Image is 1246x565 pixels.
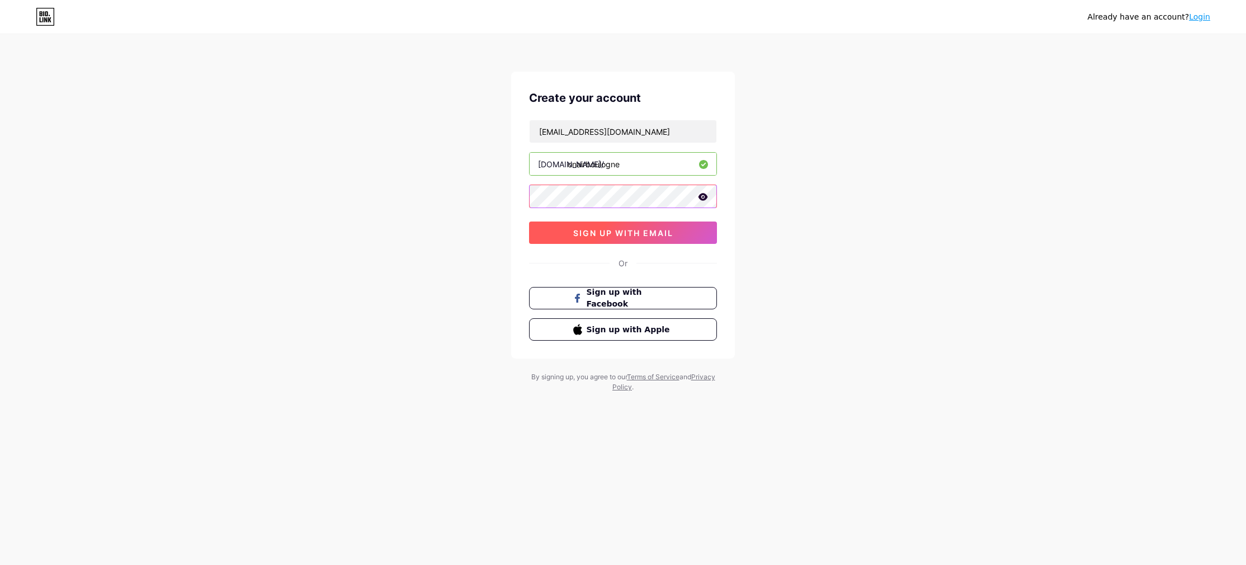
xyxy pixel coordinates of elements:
[530,153,716,175] input: username
[1088,11,1210,23] div: Already have an account?
[587,286,673,310] span: Sign up with Facebook
[530,120,716,143] input: Email
[529,318,717,341] button: Sign up with Apple
[529,287,717,309] button: Sign up with Facebook
[529,90,717,106] div: Create your account
[538,158,604,170] div: [DOMAIN_NAME]/
[627,373,679,381] a: Terms of Service
[587,324,673,336] span: Sign up with Apple
[529,222,717,244] button: sign up with email
[573,228,673,238] span: sign up with email
[1189,12,1210,21] a: Login
[619,257,627,269] div: Or
[528,372,718,392] div: By signing up, you agree to our and .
